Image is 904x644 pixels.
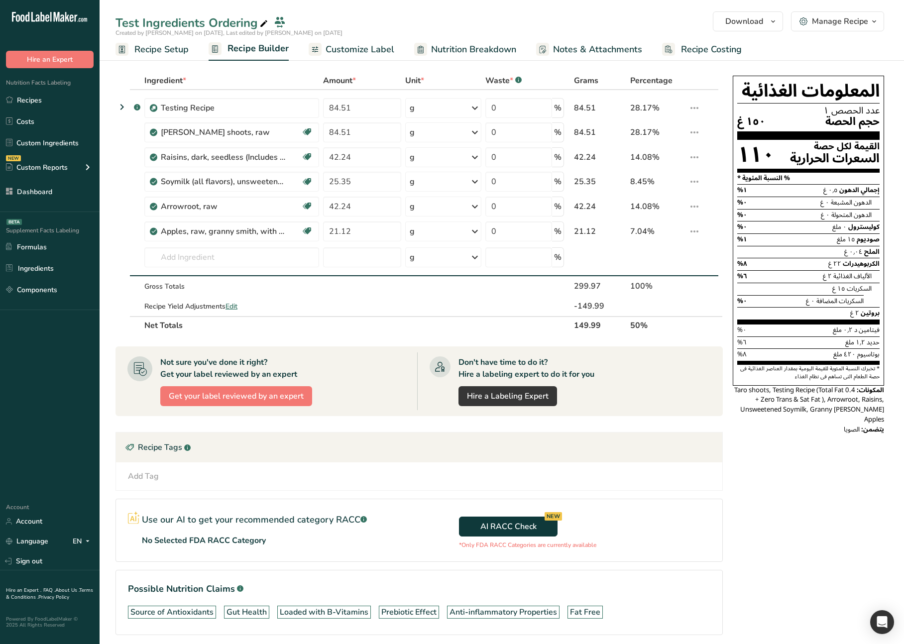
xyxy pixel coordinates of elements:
span: الكربوهيدرات [843,257,880,271]
a: Hire a Labeling Expert [458,386,557,406]
input: Add Ingredient [144,247,319,267]
span: الملح [864,245,880,259]
a: FAQ . [43,587,55,594]
a: Privacy Policy [38,594,69,601]
div: Prebiotic Effect [381,606,437,618]
span: بروتين [861,306,880,320]
span: صوديوم [857,232,880,246]
div: g [410,201,415,213]
th: Net Totals [142,316,566,334]
a: Terms & Conditions . [6,587,93,601]
div: 84.51 [574,102,626,114]
p: *Only FDA RACC Categories are currently available [459,540,596,549]
div: 84.51 [574,126,626,138]
button: Hire an Expert [6,51,94,68]
a: Customize Label [309,38,394,61]
span: Edit [226,302,237,311]
span: ٢ غ [850,306,859,320]
section: * تخبرك النسبة المئوية للقيمة اليومية بمقدار العناصر الغذائية فى حصة الطعام التى تساهم فى نظام ال... [737,365,880,381]
h1: المعلومات الغذائية [737,80,880,104]
span: Download [725,15,763,27]
span: Customize Label [326,43,394,56]
div: Anti-inflammatory Properties [450,606,557,618]
span: ١٫٢ ملغ [845,335,865,349]
div: 28.17% [630,126,684,138]
div: 21.12 [574,225,626,237]
div: Apples, raw, granny smith, with skin (Includes foods for USDA's Food Distribution Program) [161,225,285,237]
span: Amount [323,75,356,87]
span: ٠% [737,323,747,337]
div: 42.24 [574,151,626,163]
span: Taro shoots, Testing Recipe (Total Fat 0.4 + Zero Trans & Sat Fat ), Arrowroot, Raisins, Unsweete... [734,383,884,427]
span: يتضمن: [861,423,884,436]
div: Powered By FoodLabelMaker © 2025 All Rights Reserved [6,616,94,628]
span: ١٥٠ غ [737,115,766,128]
div: Recipe Tags [116,432,722,462]
div: g [410,102,415,114]
span: Unit [405,75,424,87]
div: Recipe Yield Adjustments [144,301,319,312]
span: ١٥ ملغ [837,232,855,246]
div: Raisins, dark, seedless (Includes foods for USDA's Food Distribution Program) [161,151,285,163]
div: 7.04% [630,225,684,237]
span: ٠% [737,294,747,308]
span: ٢٢ غ [828,257,841,271]
span: ١% [737,183,747,197]
img: Sub Recipe [150,105,157,112]
span: حجم الحصة [825,115,880,128]
span: ١% [737,232,747,246]
div: Test Ingredients Ordering [115,14,270,32]
span: Percentage [630,75,673,87]
span: ٠ غ [820,196,829,210]
div: g [410,251,415,263]
div: Open Intercom Messenger [870,610,894,634]
span: السكريات المضافة [816,294,864,308]
section: % النسبة المئوية * [737,173,880,185]
div: Custom Reports [6,162,68,173]
span: ١٥ غ [832,282,845,296]
p: No Selected FDA RACC Category [142,535,266,546]
div: Fat Free [570,606,600,618]
button: Download [713,11,783,31]
span: Recipe Costing [681,43,742,56]
div: g [410,151,415,163]
p: Use our AI to get your recommended category RACC [142,513,367,527]
div: القيمة لكل حصة [790,142,880,151]
span: إجمالي الدهون [839,183,880,197]
span: AI RACC Check [480,521,537,533]
span: Get your label reviewed by an expert [169,390,304,402]
div: 28.17% [630,102,684,114]
span: ٠% [737,208,747,222]
div: BETA [6,219,22,225]
div: ١١٠ [737,142,775,168]
span: ٠% [737,196,747,210]
div: -149.99 [574,300,626,312]
span: ٠ غ [821,208,830,222]
span: Grams [574,75,598,87]
div: Testing Recipe [161,102,285,114]
div: Add Tag [128,470,159,482]
span: Ingredient [144,75,186,87]
span: ٨% [737,347,747,361]
div: عدد الحصص ١ [737,106,880,115]
div: Gut Health [226,606,267,618]
a: Recipe Builder [209,37,289,61]
div: Arrowroot, raw [161,201,285,213]
a: Nutrition Breakdown [414,38,516,61]
div: 100% [630,280,684,292]
a: Language [6,533,48,550]
div: 8.45% [630,176,684,188]
button: Manage Recipe [791,11,884,31]
span: الدهون المتحولة [831,208,872,222]
div: Don't have time to do it? Hire a labeling expert to do it for you [458,356,594,380]
span: فيتامين د [854,323,880,337]
span: Created by [PERSON_NAME] on [DATE], Last edited by [PERSON_NAME] on [DATE] [115,29,342,37]
div: g [410,225,415,237]
th: 149.99 [572,316,628,334]
div: [PERSON_NAME] shoots, raw [161,126,285,138]
span: Notes & Attachments [553,43,642,56]
h1: Possible Nutrition Claims [128,582,710,596]
span: ٠ غ [806,294,815,308]
a: About Us . [55,587,79,594]
div: Soymilk (all flavors), unsweetened, with added calcium, vitamins A and D [161,176,285,188]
